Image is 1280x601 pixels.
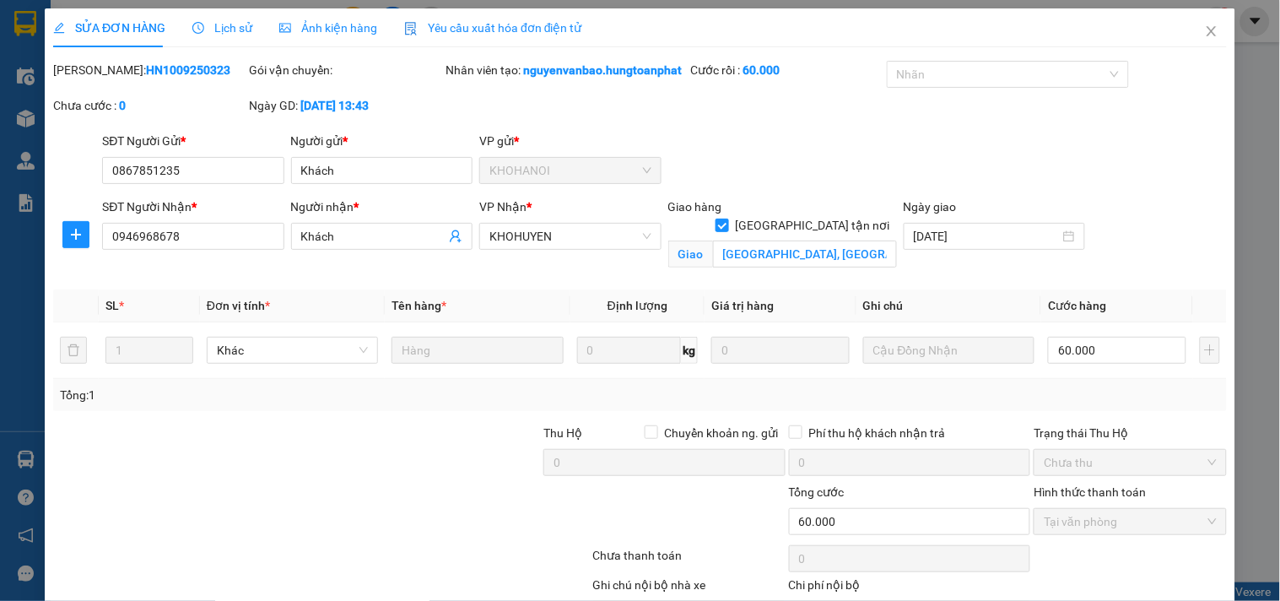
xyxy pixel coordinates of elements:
[217,338,368,363] span: Khác
[904,200,957,214] label: Ngày giao
[53,96,246,115] div: Chưa cước :
[668,241,713,268] span: Giao
[63,228,89,241] span: plus
[53,21,165,35] span: SỬA ĐƠN HÀNG
[691,61,883,79] div: Cước rồi :
[856,290,1041,322] th: Ghi chú
[404,21,582,35] span: Yêu cầu xuất hóa đơn điện tử
[53,61,246,79] div: [PERSON_NAME]:
[743,63,780,77] b: 60.000
[668,200,722,214] span: Giao hàng
[1034,424,1226,442] div: Trạng thái Thu Hộ
[250,61,442,79] div: Gói vận chuyển:
[449,230,462,243] span: user-add
[146,63,230,77] b: HN1009250323
[802,424,953,442] span: Phí thu hộ khách nhận trả
[446,61,688,79] div: Nhân viên tạo:
[60,337,87,364] button: delete
[592,576,785,601] div: Ghi chú nội bộ nhà xe
[192,21,252,35] span: Lịch sử
[105,299,119,312] span: SL
[60,386,495,404] div: Tổng: 1
[711,299,774,312] span: Giá trị hàng
[523,63,682,77] b: nguyenvanbao.hungtoanphat
[1205,24,1218,38] span: close
[789,576,1031,601] div: Chi phí nội bộ
[404,22,418,35] img: icon
[291,132,473,150] div: Người gửi
[591,546,786,576] div: Chưa thanh toán
[479,132,661,150] div: VP gửi
[301,99,370,112] b: [DATE] 13:43
[119,99,126,112] b: 0
[489,224,651,249] span: KHOHUYEN
[279,22,291,34] span: picture
[711,337,850,364] input: 0
[53,22,65,34] span: edit
[729,216,897,235] span: [GEOGRAPHIC_DATA] tận nơi
[250,96,442,115] div: Ngày GD:
[1200,337,1220,364] button: plus
[1048,299,1106,312] span: Cước hàng
[279,21,377,35] span: Ảnh kiện hàng
[62,221,89,248] button: plus
[207,299,270,312] span: Đơn vị tính
[713,241,897,268] input: Giao tận nơi
[1034,485,1146,499] label: Hình thức thanh toán
[291,198,473,216] div: Người nhận
[102,132,284,150] div: SĐT Người Gửi
[608,299,667,312] span: Định lượng
[489,158,651,183] span: KHOHANOI
[789,485,845,499] span: Tổng cước
[392,299,446,312] span: Tên hàng
[914,227,1060,246] input: Ngày giao
[392,337,563,364] input: VD: Bàn, Ghế
[658,424,786,442] span: Chuyển khoản ng. gửi
[1044,509,1216,534] span: Tại văn phòng
[863,337,1034,364] input: Ghi Chú
[681,337,698,364] span: kg
[1044,450,1216,475] span: Chưa thu
[543,426,582,440] span: Thu Hộ
[192,22,204,34] span: clock-circle
[102,198,284,216] div: SĐT Người Nhận
[1188,8,1235,56] button: Close
[479,200,527,214] span: VP Nhận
